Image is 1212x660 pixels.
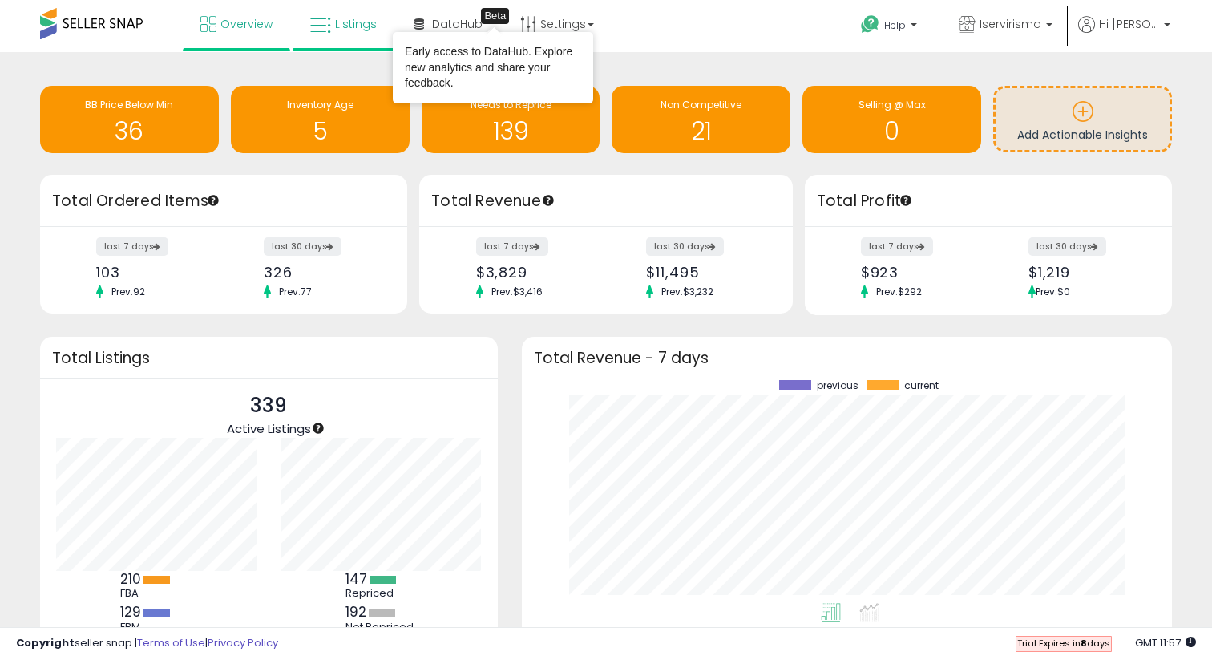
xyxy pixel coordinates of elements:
[120,587,192,600] div: FBA
[206,193,220,208] div: Tooltip anchor
[85,98,173,111] span: BB Price Below Min
[137,635,205,650] a: Terms of Use
[868,285,930,298] span: Prev: $292
[271,285,320,298] span: Prev: 77
[861,264,976,281] div: $923
[1135,635,1196,650] span: 2025-10-12 11:57 GMT
[52,190,395,213] h3: Total Ordered Items
[96,237,168,256] label: last 7 days
[345,621,418,634] div: Not Repriced
[120,602,141,622] b: 129
[432,16,483,32] span: DataHub
[612,86,790,153] a: Non Competitive 21
[904,380,939,391] span: current
[817,190,1160,213] h3: Total Profit
[1036,285,1070,298] span: Prev: $0
[541,193,555,208] div: Tooltip anchor
[227,420,311,437] span: Active Listings
[431,190,781,213] h3: Total Revenue
[16,636,278,651] div: seller snap | |
[534,352,1160,364] h3: Total Revenue - 7 days
[471,98,551,111] span: Needs to Reprice
[481,8,509,24] div: Tooltip anchor
[653,285,721,298] span: Prev: $3,232
[287,98,353,111] span: Inventory Age
[103,285,153,298] span: Prev: 92
[1028,237,1106,256] label: last 30 days
[899,193,913,208] div: Tooltip anchor
[16,635,75,650] strong: Copyright
[476,264,594,281] div: $3,829
[120,621,192,634] div: FBM
[1099,16,1159,32] span: Hi [PERSON_NAME]
[345,602,366,622] b: 192
[661,98,741,111] span: Non Competitive
[239,118,402,144] h1: 5
[810,118,973,144] h1: 0
[422,86,600,153] a: Needs to Reprice 139
[1017,127,1148,143] span: Add Actionable Insights
[48,118,211,144] h1: 36
[345,587,418,600] div: Repriced
[848,2,933,52] a: Help
[311,421,325,435] div: Tooltip anchor
[40,86,219,153] a: BB Price Below Min 36
[980,16,1041,32] span: Iservirisma
[120,569,141,589] b: 210
[858,98,926,111] span: Selling @ Max
[817,380,858,391] span: previous
[884,18,906,32] span: Help
[1078,16,1170,52] a: Hi [PERSON_NAME]
[620,118,782,144] h1: 21
[264,237,341,256] label: last 30 days
[996,88,1170,150] a: Add Actionable Insights
[430,118,592,144] h1: 139
[1028,264,1144,281] div: $1,219
[1081,637,1087,650] b: 8
[405,44,581,91] div: Early access to DataHub. Explore new analytics and share your feedback.
[646,264,764,281] div: $11,495
[483,285,551,298] span: Prev: $3,416
[646,237,724,256] label: last 30 days
[335,16,377,32] span: Listings
[227,391,311,421] p: 339
[476,237,548,256] label: last 7 days
[231,86,410,153] a: Inventory Age 5
[861,237,933,256] label: last 7 days
[96,264,212,281] div: 103
[345,569,367,589] b: 147
[220,16,273,32] span: Overview
[860,14,880,34] i: Get Help
[1017,637,1110,650] span: Trial Expires in days
[802,86,981,153] a: Selling @ Max 0
[52,352,486,364] h3: Total Listings
[208,635,278,650] a: Privacy Policy
[264,264,379,281] div: 326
